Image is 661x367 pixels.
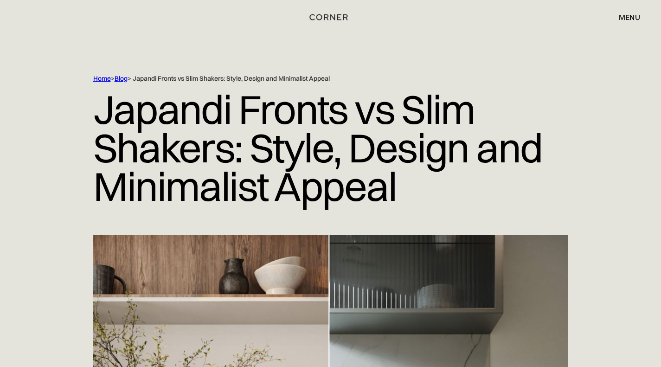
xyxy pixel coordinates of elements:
[115,74,128,83] a: Blog
[93,74,529,83] div: > > Japandi Fronts vs Slim Shakers: Style, Design and Minimalist Appeal
[303,11,358,23] a: home
[93,74,111,83] a: Home
[610,9,640,25] div: menu
[93,83,568,212] h1: Japandi Fronts vs Slim Shakers: Style, Design and Minimalist Appeal
[619,13,640,21] div: menu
